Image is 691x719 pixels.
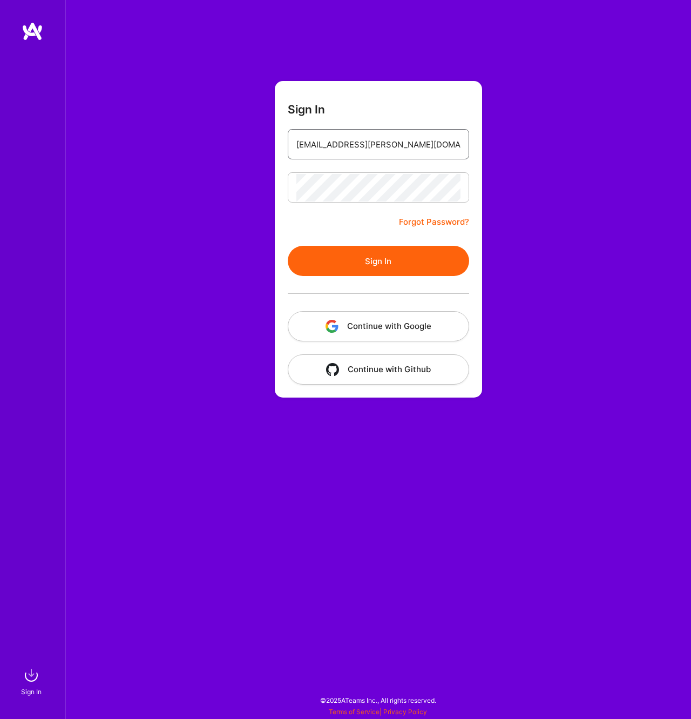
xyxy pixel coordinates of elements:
button: Continue with Google [288,311,469,341]
img: logo [22,22,43,41]
a: Privacy Policy [383,708,427,716]
input: Email... [296,131,460,158]
img: sign in [21,664,42,686]
img: icon [326,363,339,376]
span: | [329,708,427,716]
a: Forgot Password? [399,216,469,229]
a: Terms of Service [329,708,380,716]
button: Sign In [288,246,469,276]
img: icon [326,320,338,333]
div: © 2025 ATeams Inc., All rights reserved. [65,687,691,714]
button: Continue with Github [288,354,469,385]
h3: Sign In [288,103,325,116]
a: sign inSign In [23,664,42,697]
div: Sign In [21,686,42,697]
